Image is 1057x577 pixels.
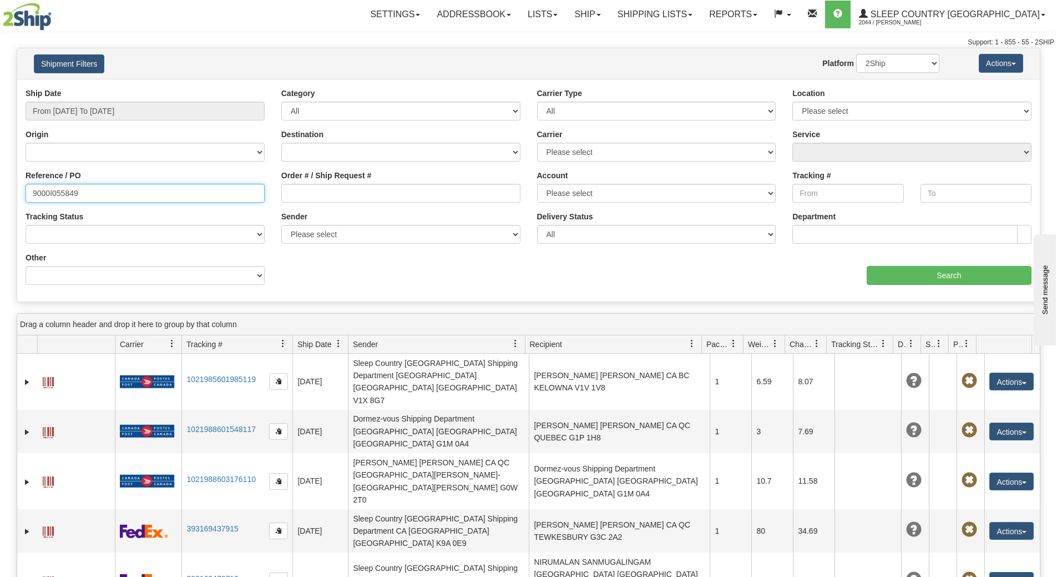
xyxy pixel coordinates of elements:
[163,334,181,353] a: Carrier filter column settings
[186,425,256,434] a: 1021988601548117
[529,453,710,509] td: Dormez-vous Shipping Department [GEOGRAPHIC_DATA] [GEOGRAPHIC_DATA] [GEOGRAPHIC_DATA] G1M 0A4
[3,3,52,31] img: logo2044.jpg
[8,9,103,18] div: Send message
[529,354,710,410] td: [PERSON_NAME] [PERSON_NAME] CA BC KELOWNA V1V 1V8
[925,339,935,350] span: Shipment Issues
[724,334,743,353] a: Packages filter column settings
[906,473,922,488] span: Unknown
[186,524,238,533] a: 393169437915
[281,129,323,140] label: Destination
[269,373,288,390] button: Copy to clipboard
[1031,232,1056,345] iframe: chat widget
[859,17,942,28] span: 2044 / [PERSON_NAME]
[929,334,948,353] a: Shipment Issues filter column settings
[22,526,33,537] a: Expand
[34,54,104,73] button: Shipment Filters
[353,339,378,350] span: Sender
[186,375,256,384] a: 1021985601985119
[831,339,879,350] span: Tracking Status
[962,473,977,488] span: Pickup Not Assigned
[281,211,307,222] label: Sender
[710,453,751,509] td: 1
[751,453,793,509] td: 10.7
[748,339,771,350] span: Weight
[751,410,793,453] td: 3
[120,424,174,438] img: 20 - Canada Post
[529,410,710,453] td: [PERSON_NAME] [PERSON_NAME] CA QC QUEBEC G1P 1H8
[529,509,710,553] td: [PERSON_NAME] [PERSON_NAME] CA QC TEWKESBURY G3C 2A2
[566,1,609,28] a: Ship
[793,354,835,410] td: 8.07
[953,339,963,350] span: Pickup Status
[792,184,903,203] input: From
[793,410,835,453] td: 7.69
[120,474,174,488] img: 20 - Canada Post
[701,1,766,28] a: Reports
[22,476,33,488] a: Expand
[281,88,315,99] label: Category
[506,334,525,353] a: Sender filter column settings
[43,422,54,440] a: Label
[292,509,348,553] td: [DATE]
[186,475,256,484] a: 1021988603176110
[120,524,168,538] img: 2 - FedEx Express®
[428,1,519,28] a: Addressbook
[902,334,921,353] a: Delivery Status filter column settings
[274,334,292,353] a: Tracking # filter column settings
[186,339,222,350] span: Tracking #
[26,211,83,222] label: Tracking Status
[962,522,977,538] span: Pickup Not Assigned
[609,1,701,28] a: Shipping lists
[710,354,751,410] td: 1
[22,427,33,438] a: Expand
[269,473,288,490] button: Copy to clipboard
[962,423,977,438] span: Pickup Not Assigned
[17,314,1040,335] div: grid grouping header
[292,410,348,453] td: [DATE]
[979,54,1023,73] button: Actions
[751,354,793,410] td: 6.59
[906,423,922,438] span: Unknown
[807,334,826,353] a: Charge filter column settings
[269,423,288,440] button: Copy to clipboard
[43,372,54,390] a: Label
[26,129,48,140] label: Origin
[329,334,348,353] a: Ship Date filter column settings
[957,334,976,353] a: Pickup Status filter column settings
[751,509,793,553] td: 80
[790,339,813,350] span: Charge
[537,211,593,222] label: Delivery Status
[348,453,529,509] td: [PERSON_NAME] [PERSON_NAME] CA QC [GEOGRAPHIC_DATA][PERSON_NAME]-[GEOGRAPHIC_DATA][PERSON_NAME] G...
[120,339,144,350] span: Carrier
[793,509,835,553] td: 34.69
[348,509,529,553] td: Sleep Country [GEOGRAPHIC_DATA] Shipping Department CA [GEOGRAPHIC_DATA] [GEOGRAPHIC_DATA] K9A 0E9
[822,58,854,69] label: Platform
[906,522,922,538] span: Unknown
[26,170,81,181] label: Reference / PO
[906,373,922,389] span: Unknown
[766,334,785,353] a: Weight filter column settings
[26,88,62,99] label: Ship Date
[989,473,1034,490] button: Actions
[292,453,348,509] td: [DATE]
[348,410,529,453] td: Dormez-vous Shipping Department [GEOGRAPHIC_DATA] [GEOGRAPHIC_DATA] [GEOGRAPHIC_DATA] G1M 0A4
[921,184,1031,203] input: To
[519,1,566,28] a: Lists
[710,410,751,453] td: 1
[281,170,372,181] label: Order # / Ship Request #
[26,252,46,263] label: Other
[867,266,1031,285] input: Search
[682,334,701,353] a: Recipient filter column settings
[851,1,1054,28] a: Sleep Country [GEOGRAPHIC_DATA] 2044 / [PERSON_NAME]
[868,9,1040,19] span: Sleep Country [GEOGRAPHIC_DATA]
[348,354,529,410] td: Sleep Country [GEOGRAPHIC_DATA] Shipping Department [GEOGRAPHIC_DATA] [GEOGRAPHIC_DATA] [GEOGRAPH...
[962,373,977,389] span: Pickup Not Assigned
[989,522,1034,540] button: Actions
[710,509,751,553] td: 1
[537,129,563,140] label: Carrier
[22,377,33,388] a: Expand
[362,1,428,28] a: Settings
[537,88,582,99] label: Carrier Type
[530,339,562,350] span: Recipient
[898,339,907,350] span: Delivery Status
